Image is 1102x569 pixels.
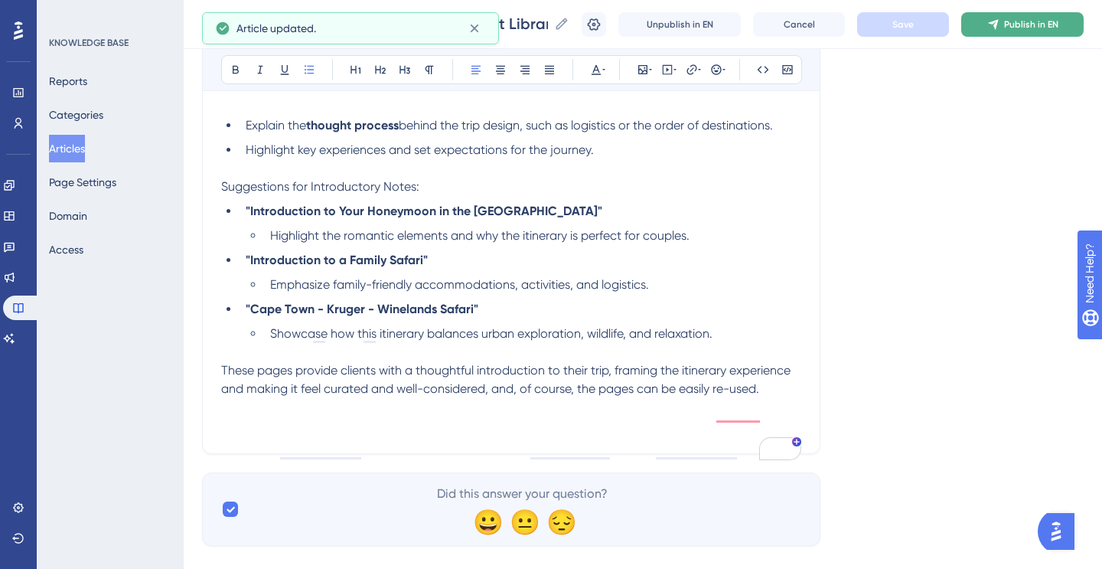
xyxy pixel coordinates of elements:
[857,12,949,37] button: Save
[1038,509,1084,554] iframe: UserGuiding AI Assistant Launcher
[49,101,103,129] button: Categories
[49,236,83,263] button: Access
[246,142,594,157] span: Highlight key experiences and set expectations for the journey.
[246,204,602,218] strong: "Introduction to Your Honeymoon in the [GEOGRAPHIC_DATA]"
[221,418,778,433] span: Keywords: content library pages, recommended pages content library, create content library pages,
[784,18,815,31] span: Cancel
[961,12,1084,37] button: Publish in EN
[49,37,129,49] div: KNOWLEDGE BASE
[49,202,87,230] button: Domain
[510,509,534,534] div: 😐
[270,326,712,341] span: Showcase how this itinerary balances urban exploration, wildlife, and relaxation.
[49,168,116,196] button: Page Settings
[399,118,773,132] span: behind the trip design, such as logistics or the order of destinations.
[49,135,85,162] button: Articles
[36,4,96,22] span: Need Help?
[618,12,741,37] button: Unpublish in EN
[246,302,478,316] strong: "Cape Town - Kruger - Winelands Safari"
[270,228,690,243] span: Highlight the romantic elements and why the itinerary is perfect for couples.
[246,253,428,267] strong: "Introduction to a Family Safari"
[647,18,713,31] span: Unpublish in EN
[306,118,399,132] strong: thought process
[236,19,316,38] span: Article updated.
[1004,18,1058,31] span: Publish in EN
[753,12,845,37] button: Cancel
[221,179,419,194] span: Suggestions for Introductory Notes:
[246,118,306,132] span: Explain the
[270,277,649,292] span: Emphasize family-friendly accommodations, activities, and logistics.
[49,67,87,95] button: Reports
[892,18,914,31] span: Save
[473,509,497,534] div: 😀
[221,363,794,396] span: These pages provide clients with a thoughtful introduction to their trip, framing the itinerary e...
[546,509,571,534] div: 😔
[437,485,608,503] span: Did this answer your question?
